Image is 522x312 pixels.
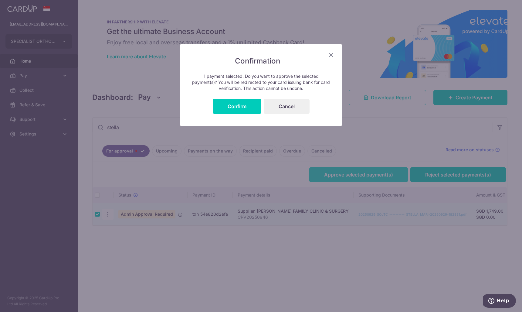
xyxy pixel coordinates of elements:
h5: Confirmation [192,56,330,66]
p: 1 payment selected. Do you want to approve the selected payment(s)? You will be redirected to you... [192,73,330,91]
button: Close [327,51,335,59]
button: Cancel [264,99,310,114]
iframe: Opens a widget where you can find more information [483,294,516,309]
button: Confirm [213,99,261,114]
